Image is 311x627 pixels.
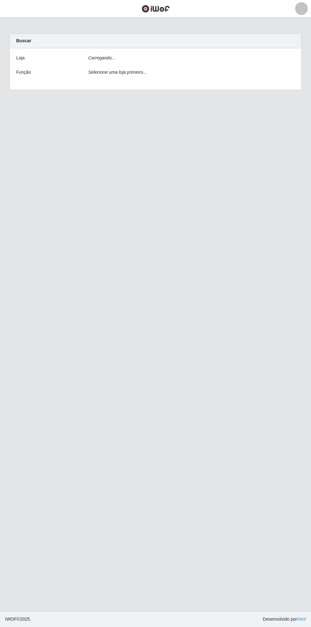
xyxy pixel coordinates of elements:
i: Selecione uma loja primeiro... [88,70,147,75]
strong: Buscar [16,38,31,43]
label: Loja [16,55,24,61]
span: © 2025 . [5,616,31,623]
label: Função [16,69,31,76]
span: IWOF [5,617,17,622]
a: iWof [297,617,306,622]
img: CoreUI Logo [142,5,170,13]
span: Desenvolvido por [263,616,306,623]
i: Carregando... [88,55,116,60]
